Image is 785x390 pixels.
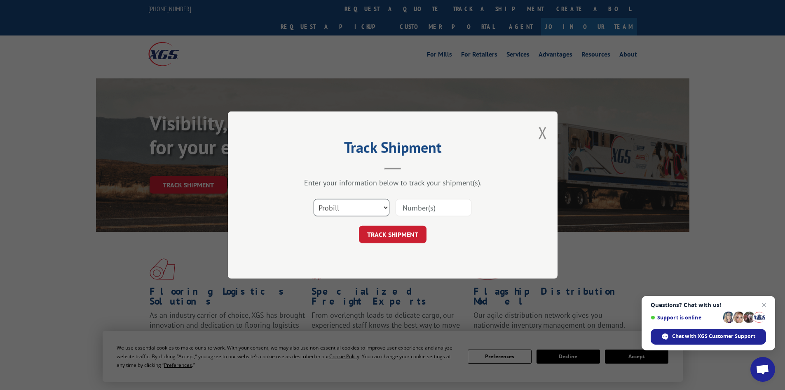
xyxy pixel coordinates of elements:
[269,178,516,187] div: Enter your information below to track your shipment(s).
[651,314,720,321] span: Support is online
[538,122,547,144] button: Close modal
[750,357,775,382] div: Open chat
[651,302,766,308] span: Questions? Chat with us!
[672,333,755,340] span: Chat with XGS Customer Support
[359,226,426,243] button: TRACK SHIPMENT
[651,329,766,345] div: Chat with XGS Customer Support
[759,300,769,310] span: Close chat
[269,142,516,157] h2: Track Shipment
[396,199,471,216] input: Number(s)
